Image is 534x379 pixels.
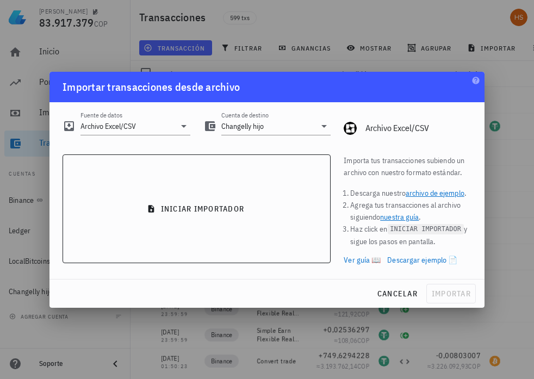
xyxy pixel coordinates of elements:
[350,199,471,223] li: Agrega tus transacciones al archivo siguiendo .
[72,204,321,214] span: iniciar importador
[388,224,464,234] code: INICIAR IMPORTADOR
[350,187,471,199] li: Descarga nuestro .
[344,254,381,266] a: Ver guía 📖
[372,284,422,303] button: cancelar
[350,223,471,247] li: Haz click en y sigue los pasos en pantalla.
[221,111,269,119] label: Cuenta de destino
[80,111,122,119] label: Fuente de datos
[365,123,471,133] div: Archivo Excel/CSV
[344,154,471,178] p: Importa tus transacciones subiendo un archivo con nuestro formato estándar.
[387,254,457,266] a: Descargar ejemplo 📄
[63,154,331,263] button: iniciar importador
[63,78,240,96] div: Importar transacciones desde archivo
[406,188,464,198] a: archivo de ejemplo
[377,289,418,299] span: cancelar
[380,212,419,222] a: nuestra guía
